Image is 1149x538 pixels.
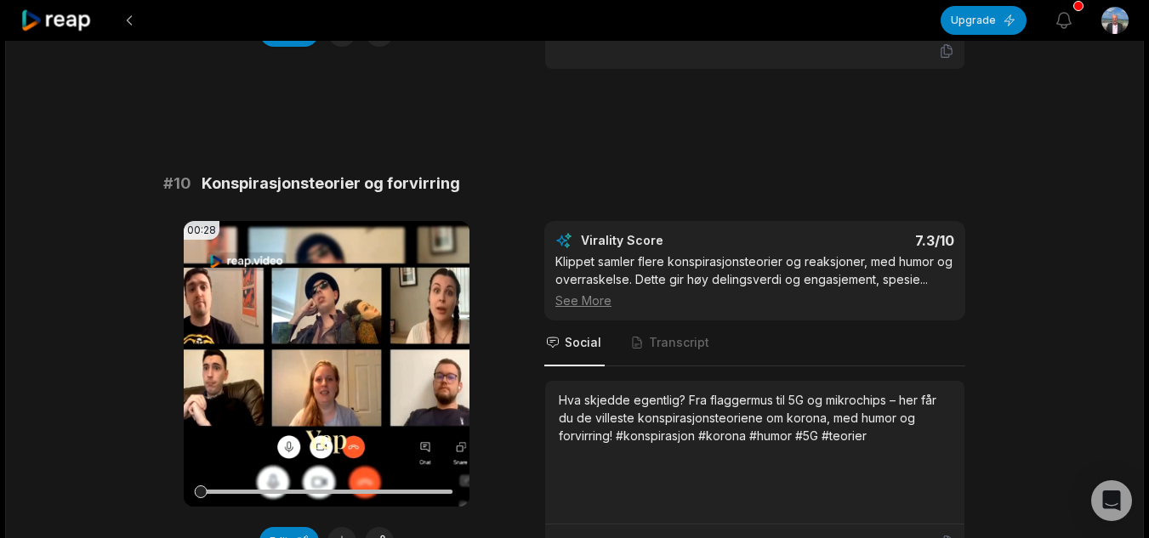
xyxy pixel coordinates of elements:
span: Transcript [649,334,709,351]
span: Social [565,334,601,351]
video: Your browser does not support mp4 format. [184,221,469,507]
button: Upgrade [941,6,1027,35]
div: Hva skjedde egentlig? Fra flaggermus til 5G og mikrochips – her får du de villeste konspirasjonst... [559,391,951,445]
div: Open Intercom Messenger [1091,480,1132,521]
div: See More [555,292,954,309]
span: Konspirasjonsteorier og forvirring [202,172,460,195]
div: 7.3 /10 [772,232,955,249]
nav: Tabs [544,320,965,366]
span: # 10 [163,172,191,195]
div: Klippet samler flere konspirasjonsteorier og reaksjoner, med humor og overraskelse. Dette gir høy... [555,252,954,309]
div: Virality Score [581,232,764,249]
